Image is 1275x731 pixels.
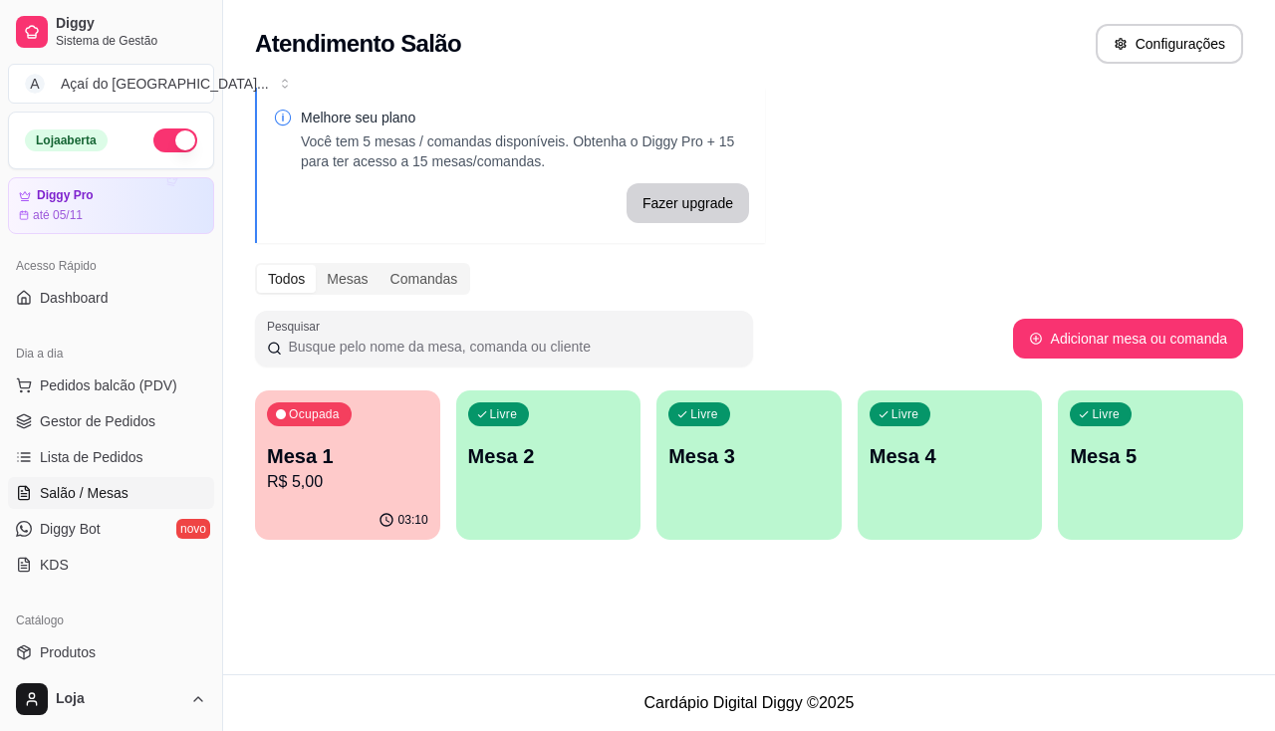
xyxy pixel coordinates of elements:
article: Diggy Pro [37,188,94,203]
p: R$ 5,00 [267,470,428,494]
p: Melhore seu plano [301,108,749,127]
div: Todos [257,265,316,293]
p: Mesa 5 [1070,442,1231,470]
input: Pesquisar [282,337,741,357]
div: Acesso Rápido [8,250,214,282]
span: Diggy [56,15,206,33]
span: Salão / Mesas [40,483,128,503]
a: DiggySistema de Gestão [8,8,214,56]
p: Ocupada [289,406,340,422]
button: Configurações [1096,24,1243,64]
div: Catálogo [8,605,214,636]
p: Livre [690,406,718,422]
a: KDS [8,549,214,581]
p: 03:10 [398,512,428,528]
button: Adicionar mesa ou comanda [1013,319,1243,359]
label: Pesquisar [267,318,327,335]
a: Lista de Pedidos [8,441,214,473]
a: Dashboard [8,282,214,314]
span: Lista de Pedidos [40,447,143,467]
h2: Atendimento Salão [255,28,461,60]
p: Mesa 2 [468,442,630,470]
a: Salão / Mesas [8,477,214,509]
button: LivreMesa 5 [1058,390,1243,540]
span: Sistema de Gestão [56,33,206,49]
button: LivreMesa 4 [858,390,1043,540]
footer: Cardápio Digital Diggy © 2025 [223,674,1275,731]
button: LivreMesa 2 [456,390,641,540]
div: Açaí do [GEOGRAPHIC_DATA] ... [61,74,269,94]
button: OcupadaMesa 1R$ 5,0003:10 [255,390,440,540]
p: Mesa 3 [668,442,830,470]
div: Dia a dia [8,338,214,369]
p: Mesa 4 [870,442,1031,470]
button: Pedidos balcão (PDV) [8,369,214,401]
div: Loja aberta [25,129,108,151]
p: Livre [892,406,919,422]
span: KDS [40,555,69,575]
button: Alterar Status [153,128,197,152]
span: Gestor de Pedidos [40,411,155,431]
p: Mesa 1 [267,442,428,470]
button: Fazer upgrade [627,183,749,223]
span: Pedidos balcão (PDV) [40,375,177,395]
a: Produtos [8,636,214,668]
a: Gestor de Pedidos [8,405,214,437]
span: Loja [56,690,182,708]
p: Livre [490,406,518,422]
span: A [25,74,45,94]
span: Produtos [40,642,96,662]
p: Você tem 5 mesas / comandas disponíveis. Obtenha o Diggy Pro + 15 para ter acesso a 15 mesas/coma... [301,131,749,171]
span: Diggy Bot [40,519,101,539]
a: Diggy Botnovo [8,513,214,545]
div: Mesas [316,265,379,293]
article: até 05/11 [33,207,83,223]
button: LivreMesa 3 [656,390,842,540]
button: Loja [8,675,214,723]
div: Comandas [380,265,469,293]
p: Livre [1092,406,1120,422]
button: Select a team [8,64,214,104]
a: Diggy Proaté 05/11 [8,177,214,234]
span: Dashboard [40,288,109,308]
